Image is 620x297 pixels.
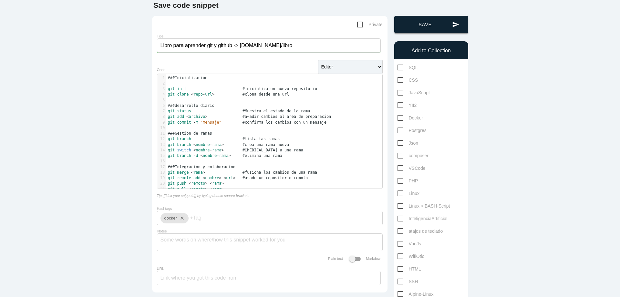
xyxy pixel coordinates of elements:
[160,213,189,223] div: docker
[157,148,166,153] div: 14
[210,187,212,191] span: <
[196,120,198,125] span: m
[157,120,166,125] div: 9
[205,92,212,97] span: url
[191,92,193,97] span: <
[196,148,210,152] span: nombre
[210,181,212,186] span: <
[233,176,235,180] span: >
[168,103,215,108] span: ###desarrollo diario
[243,87,317,91] span: #inicializa un nuevo repositorio
[193,153,196,158] span: -
[398,76,418,84] span: CSS
[168,187,175,191] span: git
[168,120,175,125] span: git
[196,153,198,158] span: d
[243,120,326,125] span: #confirma los cambios con un mensaje
[168,131,212,136] span: ###Gestion de ramas
[157,153,166,159] div: 15
[168,181,175,186] span: git
[177,181,186,186] span: push
[203,176,205,180] span: <
[168,76,208,80] span: ###Inicializacion
[157,68,166,72] label: Code
[212,92,214,97] span: >
[157,142,166,148] div: 13
[398,48,465,54] h6: Add to Collection
[452,16,459,33] i: send
[243,137,280,141] span: #lista las ramas
[193,92,203,97] span: repo
[157,187,166,192] div: 21
[168,114,175,119] span: git
[157,108,166,114] div: 7
[219,176,222,180] span: >
[157,194,250,198] i: Tip: [[Link your snippets]] by typing double square brackets
[168,142,175,147] span: git
[328,257,383,261] label: Plain text Markdown
[222,148,224,152] span: >
[157,97,166,103] div: 5
[177,213,185,223] i: close
[157,75,166,81] div: 1
[205,187,207,191] span: >
[177,148,191,152] span: switch
[201,120,222,125] span: "mensaje"
[217,153,219,158] span: -
[243,176,308,180] span: #a~ade un repositorio remoto
[168,153,175,158] span: git
[177,176,191,180] span: remote
[177,142,191,147] span: branch
[398,227,443,235] span: atajos de teclado
[157,136,166,142] div: 12
[168,92,175,97] span: git
[398,278,418,286] span: SSH
[157,207,172,210] label: Hashtags
[177,170,189,175] span: merge
[157,267,164,271] label: URL
[189,187,191,191] span: <
[219,153,229,158] span: rama
[191,181,205,186] span: remoto
[212,142,222,147] span: rama
[168,109,175,113] span: git
[205,176,219,180] span: nombre
[210,142,212,147] span: -
[157,86,166,92] div: 3
[212,187,222,191] span: rama
[201,153,203,158] span: <
[398,64,418,72] span: SQL
[157,159,166,164] div: 16
[153,1,219,9] b: Save code snippet
[203,92,205,97] span: -
[394,16,468,33] button: sendSave
[177,87,186,91] span: init
[168,148,175,152] span: git
[203,153,217,158] span: nombre
[157,164,166,170] div: 17
[398,152,429,160] span: composer
[222,181,224,186] span: >
[398,89,430,97] span: JavaScript
[177,114,184,119] span: add
[196,142,210,147] span: nombre
[157,92,166,97] div: 4
[190,211,229,225] input: +Tag
[222,187,224,191] span: >
[177,92,189,97] span: clone
[243,148,303,152] span: #[MEDICAL_DATA] a una rama
[398,252,424,261] span: WifiOtic
[222,142,224,147] span: >
[157,131,166,136] div: 11
[205,114,207,119] span: >
[157,181,166,186] div: 20
[177,137,191,141] span: branch
[177,153,191,158] span: branch
[210,148,212,152] span: -
[157,114,166,119] div: 8
[398,101,417,109] span: YII2
[157,38,381,53] input: What does this code do?
[398,240,421,248] span: VueJs
[157,175,166,181] div: 19
[157,170,166,175] div: 18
